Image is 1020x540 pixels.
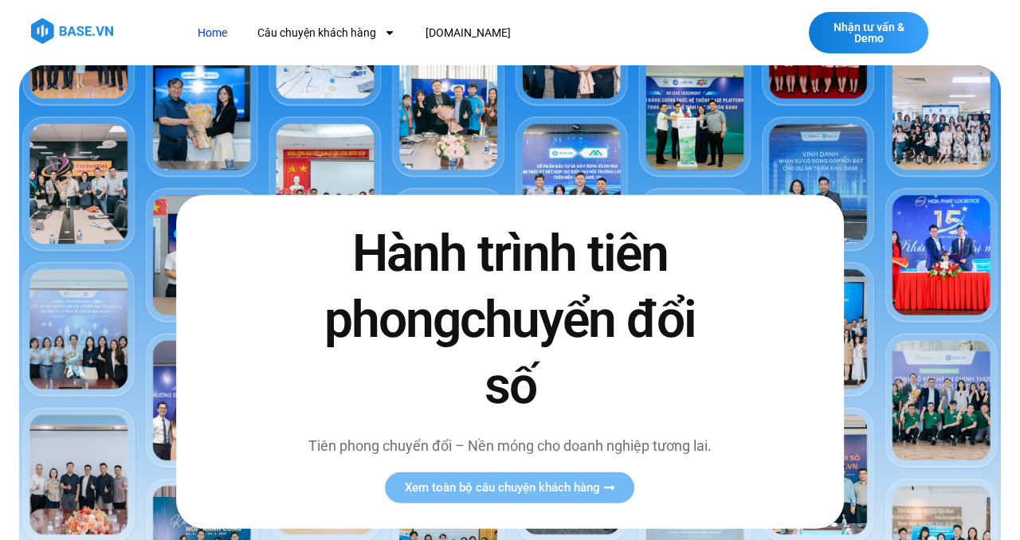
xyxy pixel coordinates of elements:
[386,472,635,503] a: Xem toàn bộ câu chuyện khách hàng
[186,18,239,48] a: Home
[414,18,523,48] a: [DOMAIN_NAME]
[299,220,721,419] h2: Hành trình tiên phong
[186,18,728,48] nav: Menu
[405,482,600,494] span: Xem toàn bộ câu chuyện khách hàng
[245,18,407,48] a: Câu chuyện khách hàng
[825,22,912,44] span: Nhận tư vấn & Demo
[460,290,696,416] span: chuyển đổi số
[299,435,721,456] p: Tiên phong chuyển đổi – Nền móng cho doanh nghiệp tương lai.
[809,12,928,53] a: Nhận tư vấn & Demo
